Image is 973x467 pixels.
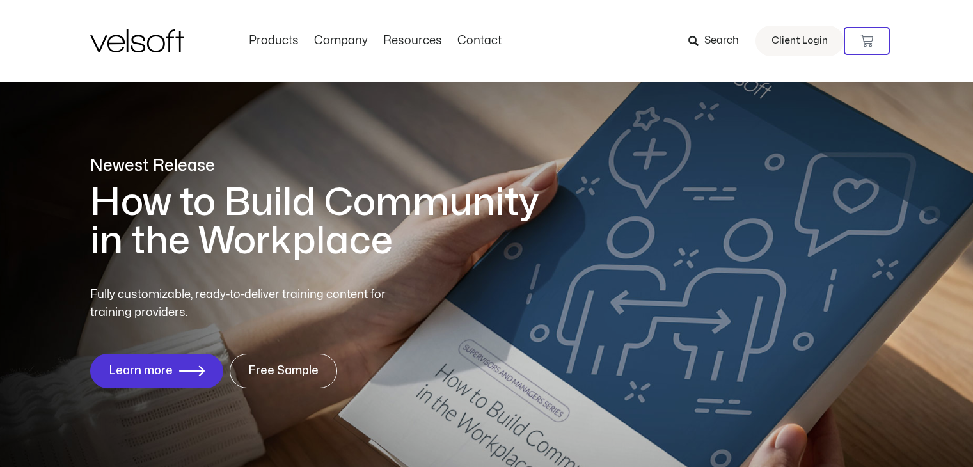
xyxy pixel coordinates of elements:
[688,30,748,52] a: Search
[241,34,306,48] a: ProductsMenu Toggle
[248,365,319,377] span: Free Sample
[90,286,409,322] p: Fully customizable, ready-to-deliver training content for training providers.
[376,34,450,48] a: ResourcesMenu Toggle
[230,354,337,388] a: Free Sample
[90,29,184,52] img: Velsoft Training Materials
[90,354,223,388] a: Learn more
[755,26,844,56] a: Client Login
[704,33,739,49] span: Search
[771,33,828,49] span: Client Login
[241,34,509,48] nav: Menu
[450,34,509,48] a: ContactMenu Toggle
[90,184,557,260] h1: How to Build Community in the Workplace
[90,155,557,177] p: Newest Release
[109,365,173,377] span: Learn more
[306,34,376,48] a: CompanyMenu Toggle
